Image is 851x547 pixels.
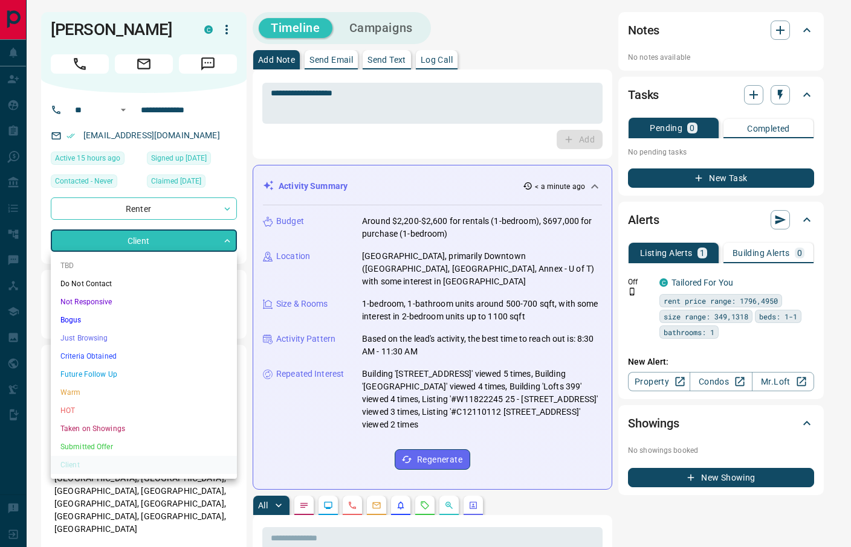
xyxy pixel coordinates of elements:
[51,401,237,420] li: HOT
[51,293,237,311] li: Not Responsive
[51,438,237,456] li: Submitted Offer
[51,420,237,438] li: Taken on Showings
[51,311,237,329] li: Bogus
[51,383,237,401] li: Warm
[51,257,237,275] li: TBD
[51,275,237,293] li: Do Not Contact
[51,329,237,347] li: Just Browsing
[51,347,237,365] li: Criteria Obtained
[51,365,237,383] li: Future Follow Up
